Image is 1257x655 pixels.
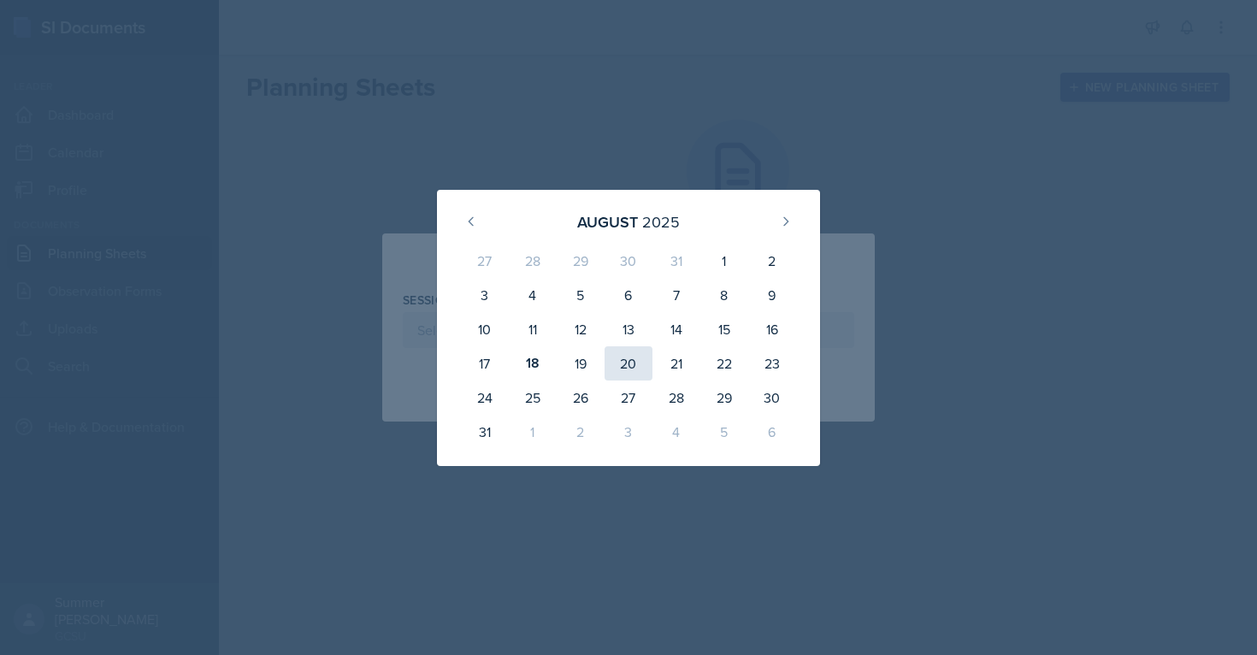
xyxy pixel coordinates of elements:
div: 31 [652,244,700,278]
div: 6 [748,415,796,449]
div: 28 [509,244,557,278]
div: 27 [461,244,509,278]
div: 20 [605,346,652,381]
div: 1 [700,244,748,278]
div: 1 [509,415,557,449]
div: 15 [700,312,748,346]
div: 14 [652,312,700,346]
div: 13 [605,312,652,346]
div: 22 [700,346,748,381]
div: 24 [461,381,509,415]
div: 12 [557,312,605,346]
div: 28 [652,381,700,415]
div: 6 [605,278,652,312]
div: 5 [700,415,748,449]
div: 11 [509,312,557,346]
div: 2 [748,244,796,278]
div: 3 [605,415,652,449]
div: 19 [557,346,605,381]
div: 26 [557,381,605,415]
div: 21 [652,346,700,381]
div: 10 [461,312,509,346]
div: 16 [748,312,796,346]
div: 29 [700,381,748,415]
div: 7 [652,278,700,312]
div: 23 [748,346,796,381]
div: 17 [461,346,509,381]
div: 8 [700,278,748,312]
div: 30 [605,244,652,278]
div: 4 [652,415,700,449]
div: 25 [509,381,557,415]
div: 18 [509,346,557,381]
div: 29 [557,244,605,278]
div: 31 [461,415,509,449]
div: 4 [509,278,557,312]
div: August [577,210,638,233]
div: 30 [748,381,796,415]
div: 9 [748,278,796,312]
div: 3 [461,278,509,312]
div: 2025 [642,210,680,233]
div: 2 [557,415,605,449]
div: 5 [557,278,605,312]
div: 27 [605,381,652,415]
